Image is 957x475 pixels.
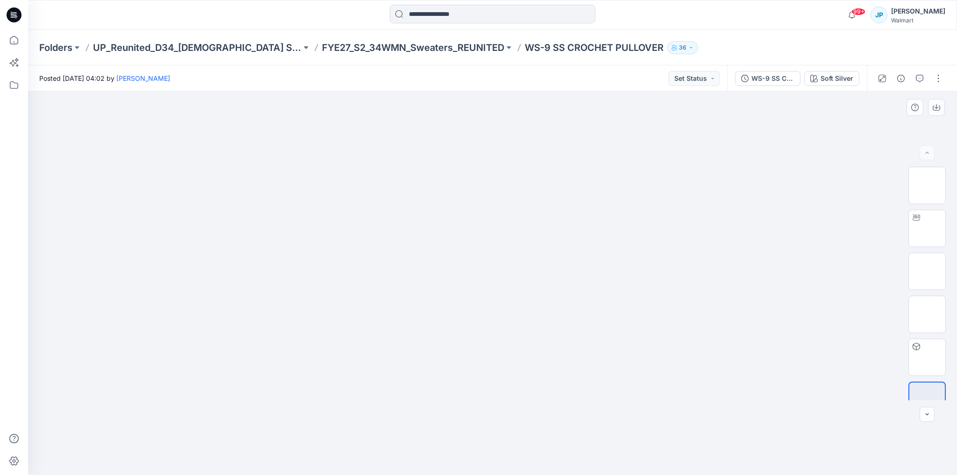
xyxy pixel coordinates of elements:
span: 99+ [851,8,865,15]
p: 36 [679,43,686,53]
a: Folders [39,41,72,54]
span: Posted [DATE] 04:02 by [39,73,170,83]
div: [PERSON_NAME] [891,6,945,17]
button: 36 [667,41,698,54]
p: WS-9 SS CROCHET PULLOVER [525,41,664,54]
div: WS-9 SS CROCHET PULLOVER [751,73,794,84]
div: JP [871,7,887,23]
div: Soft Silver [821,73,853,84]
a: [PERSON_NAME] [116,74,170,82]
button: Soft Silver [804,71,859,86]
button: Details [893,71,908,86]
div: Walmart [891,17,945,24]
button: WS-9 SS CROCHET PULLOVER [735,71,800,86]
a: FYE27_S2_34WMN_Sweaters_REUNITED [322,41,504,54]
a: UP_Reunited_D34_[DEMOGRAPHIC_DATA] Sweaters [93,41,301,54]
